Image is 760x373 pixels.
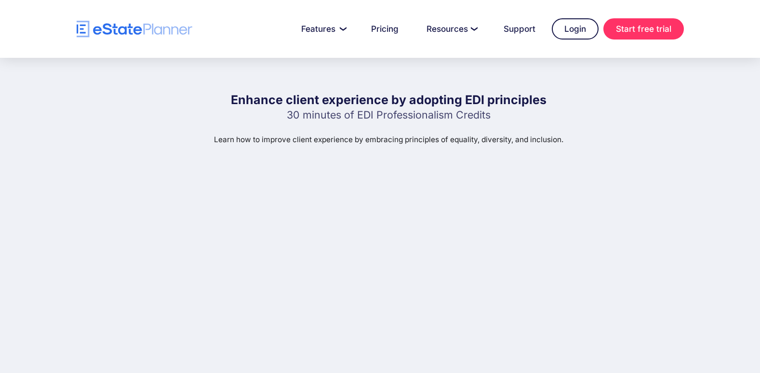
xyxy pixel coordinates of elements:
p: 30 minutes of EDI Professionalism Credits [231,108,547,121]
a: Pricing [360,19,410,39]
a: Login [552,18,599,40]
a: Features [290,19,355,39]
a: Resources [415,19,487,39]
h1: Enhance client experience by adopting EDI principles [231,92,547,108]
p: Learn how to improve client experience by embracing principles of equality, diversity, and inclus... [214,134,563,145]
a: Start free trial [603,18,684,40]
a: Support [492,19,547,39]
